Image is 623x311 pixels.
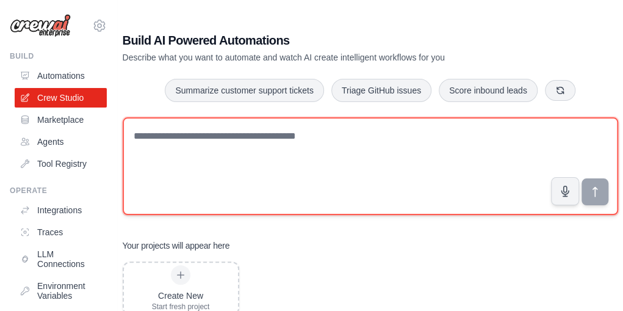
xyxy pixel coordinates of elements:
button: Summarize customer support tickets [165,79,323,102]
h3: Your projects will appear here [123,240,230,252]
a: Agents [15,132,107,152]
a: Environment Variables [15,276,107,306]
button: Get new suggestions [545,80,575,101]
div: Create New [152,290,210,302]
h1: Build AI Powered Automations [123,32,533,49]
p: Describe what you want to automate and watch AI create intelligent workflows for you [123,51,533,64]
button: Click to speak your automation idea [551,177,579,205]
a: Traces [15,222,107,242]
button: Triage GitHub issues [331,79,431,102]
a: LLM Connections [15,244,107,274]
iframe: Chat Widget [562,252,623,311]
div: Build [10,51,107,61]
a: Tool Registry [15,154,107,174]
div: Operate [10,186,107,196]
a: Marketplace [15,110,107,130]
img: Logo [10,14,71,37]
button: Score inbound leads [439,79,538,102]
a: Crew Studio [15,88,107,108]
a: Automations [15,66,107,86]
a: Integrations [15,200,107,220]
